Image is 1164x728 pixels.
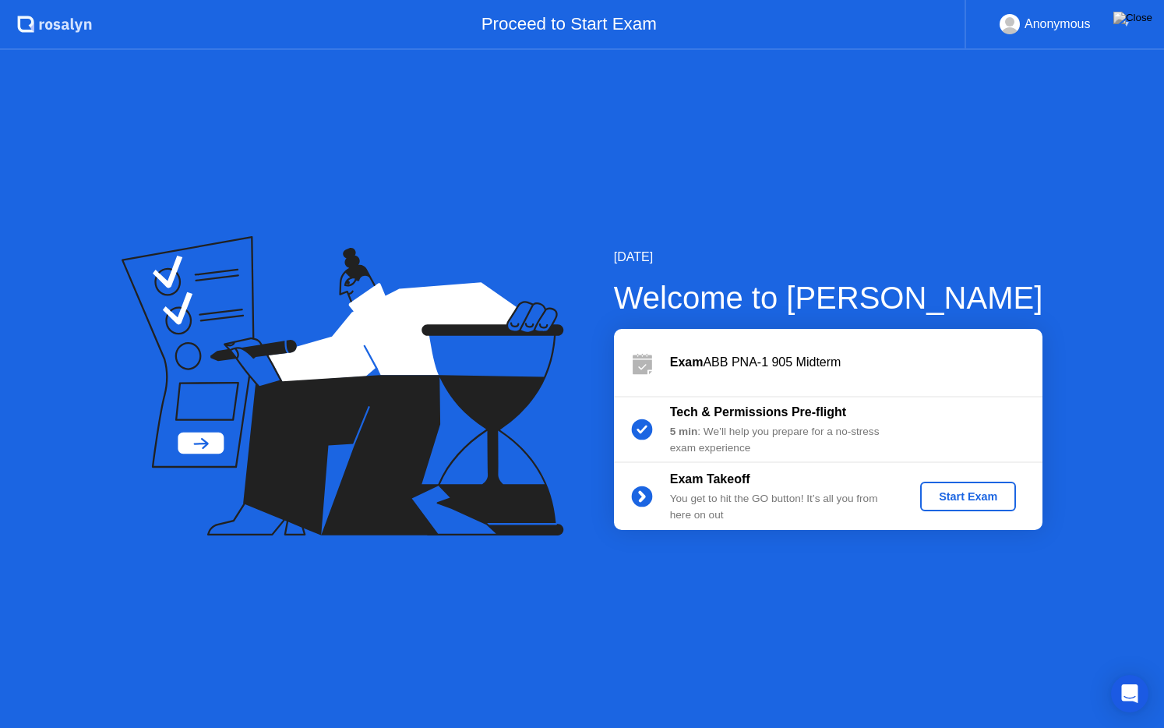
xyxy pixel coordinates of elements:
[1113,12,1152,24] img: Close
[1111,675,1148,712] div: Open Intercom Messenger
[614,274,1043,321] div: Welcome to [PERSON_NAME]
[670,472,750,486] b: Exam Takeoff
[926,490,1010,503] div: Start Exam
[614,248,1043,267] div: [DATE]
[670,405,846,419] b: Tech & Permissions Pre-flight
[670,355,704,369] b: Exam
[670,353,1042,372] div: ABB PNA-1 905 Midterm
[1025,14,1091,34] div: Anonymous
[670,491,894,523] div: You get to hit the GO button! It’s all you from here on out
[670,426,698,437] b: 5 min
[920,482,1016,511] button: Start Exam
[670,424,894,456] div: : We’ll help you prepare for a no-stress exam experience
